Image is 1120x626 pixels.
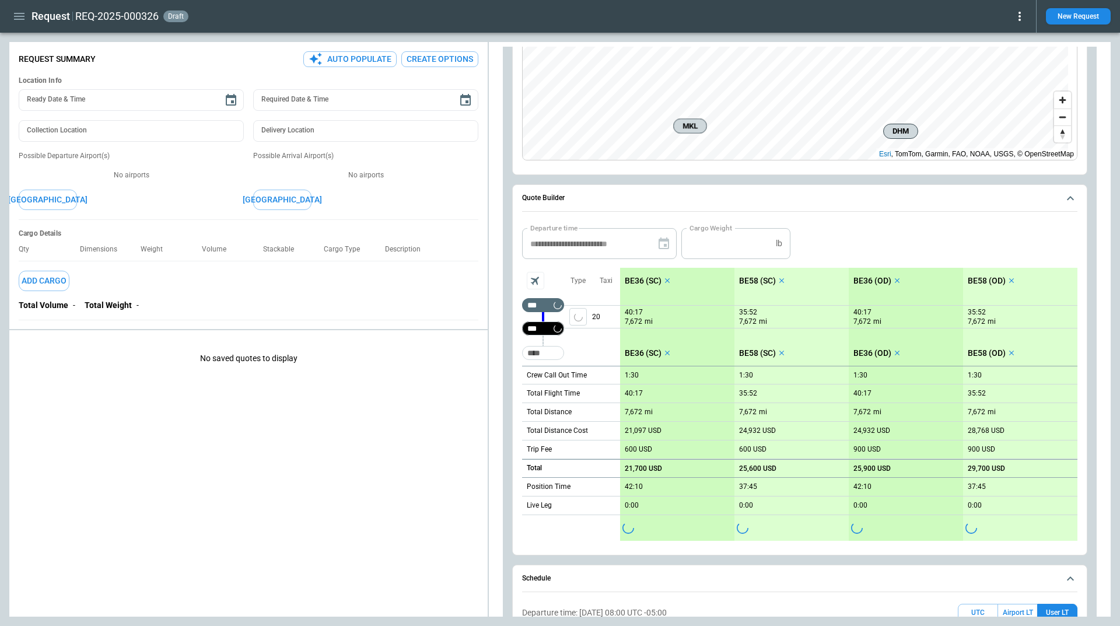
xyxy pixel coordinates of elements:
[625,317,642,327] p: 7,672
[998,604,1037,622] button: Airport LT
[19,300,68,310] p: Total Volume
[739,445,766,454] p: 600 USD
[988,317,996,327] p: mi
[853,464,891,473] p: 25,900 USD
[968,348,1006,358] p: BE58 (OD)
[19,245,38,254] p: Qty
[527,464,542,472] h6: Total
[527,389,580,398] p: Total Flight Time
[253,170,478,180] p: No airports
[988,407,996,417] p: mi
[968,464,1005,473] p: 29,700 USD
[19,271,69,291] button: Add Cargo
[739,464,776,473] p: 25,600 USD
[219,89,243,112] button: Choose date
[522,565,1077,592] button: Schedule
[527,482,570,492] p: Position Time
[625,482,643,491] p: 42:10
[569,308,587,326] button: left aligned
[625,389,643,398] p: 40:17
[739,389,757,398] p: 35:52
[527,445,552,454] p: Trip Fee
[522,228,1077,541] div: Quote Builder
[166,12,186,20] span: draft
[968,426,1005,435] p: 28,768 USD
[522,194,565,202] h6: Quote Builder
[958,604,998,622] button: UTC
[968,308,986,317] p: 35:52
[522,575,551,582] h6: Schedule
[853,276,891,286] p: BE36 (OD)
[968,389,986,398] p: 35:52
[879,150,891,158] a: Esri
[19,190,77,210] button: [GEOGRAPHIC_DATA]
[739,308,757,317] p: 35:52
[80,245,127,254] p: Dimensions
[385,245,430,254] p: Description
[968,408,985,417] p: 7,672
[739,408,757,417] p: 7,672
[527,370,587,380] p: Crew Call Out Time
[73,300,75,310] p: -
[968,482,986,491] p: 37:45
[645,317,653,327] p: mi
[522,185,1077,212] button: Quote Builder
[522,346,564,360] div: Too short
[19,229,478,238] h6: Cargo Details
[625,445,652,454] p: 600 USD
[759,317,767,327] p: mi
[32,9,70,23] h1: Request
[522,321,564,335] div: Not found
[853,426,890,435] p: 24,932 USD
[522,298,564,312] div: Not found
[678,120,702,132] span: MKL
[19,54,96,64] p: Request Summary
[530,223,578,233] label: Departure time
[625,464,662,473] p: 21,700 USD
[739,371,753,380] p: 1:30
[739,276,776,286] p: BE58 (SC)
[853,317,871,327] p: 7,672
[968,317,985,327] p: 7,672
[739,482,757,491] p: 37:45
[454,89,477,112] button: Choose date
[739,348,776,358] p: BE58 (SC)
[1046,8,1111,25] button: New Request
[853,408,871,417] p: 7,672
[1054,92,1071,109] button: Zoom in
[625,501,639,510] p: 0:00
[739,317,757,327] p: 7,672
[570,276,586,286] p: Type
[853,482,871,491] p: 42:10
[600,276,612,286] p: Taxi
[19,170,244,180] p: No airports
[968,501,982,510] p: 0:00
[75,9,159,23] h2: REQ-2025-000326
[1054,109,1071,125] button: Zoom out
[522,608,667,618] p: Departure time: [DATE] 08:00 UTC -05:00
[85,300,132,310] p: Total Weight
[527,272,544,289] span: Aircraft selection
[527,501,552,510] p: Live Leg
[136,300,139,310] p: -
[1037,604,1077,622] button: User LT
[9,335,488,382] p: No saved quotes to display
[19,76,478,85] h6: Location Info
[592,306,620,328] p: 20
[853,389,871,398] p: 40:17
[625,408,642,417] p: 7,672
[739,426,776,435] p: 24,932 USD
[625,308,643,317] p: 40:17
[527,407,572,417] p: Total Distance
[202,245,236,254] p: Volume
[873,407,881,417] p: mi
[739,501,753,510] p: 0:00
[689,223,732,233] label: Cargo Weight
[253,190,311,210] button: [GEOGRAPHIC_DATA]
[968,445,995,454] p: 900 USD
[853,371,867,380] p: 1:30
[401,51,478,67] button: Create Options
[759,407,767,417] p: mi
[19,151,244,161] p: Possible Departure Airport(s)
[527,426,588,436] p: Total Distance Cost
